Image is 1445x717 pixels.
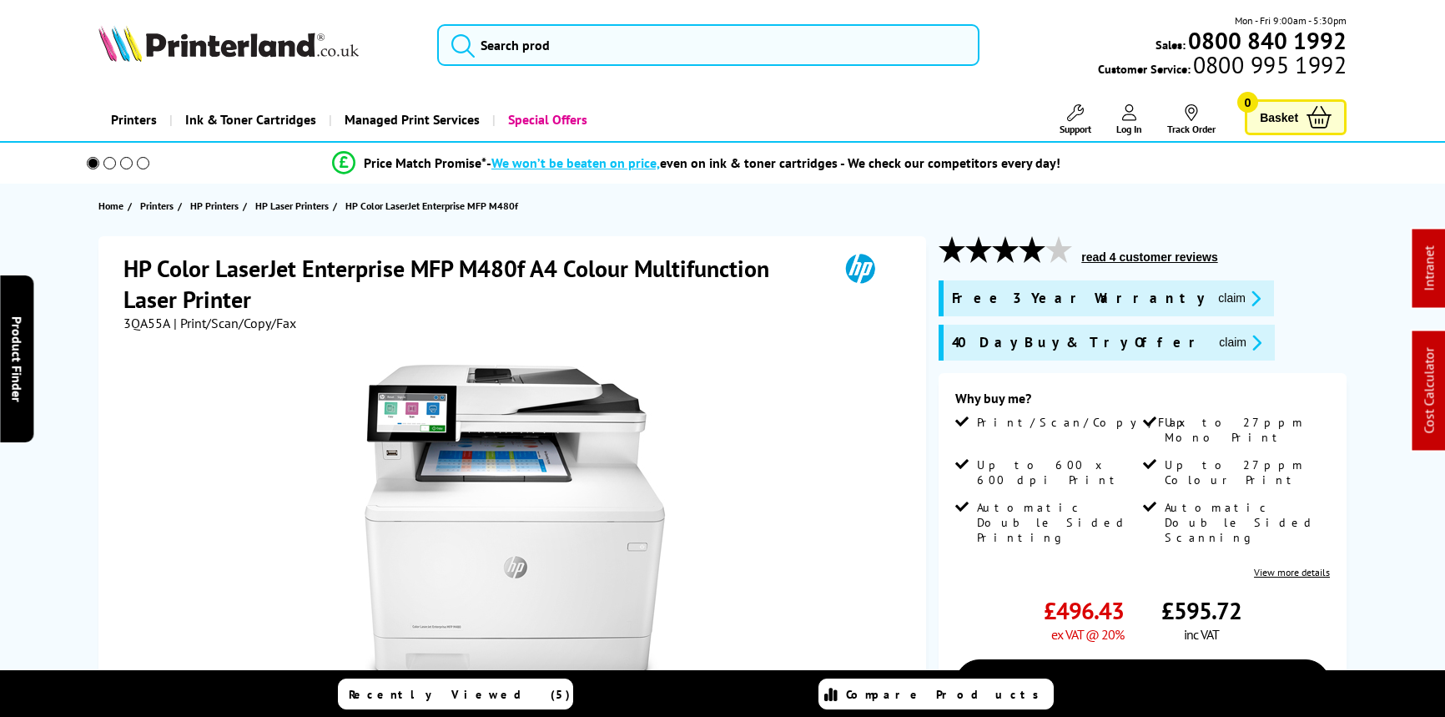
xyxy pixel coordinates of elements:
[140,197,174,215] span: Printers
[1044,595,1124,626] span: £496.43
[98,98,169,141] a: Printers
[169,98,329,141] a: Ink & Toner Cartridges
[491,154,660,171] span: We won’t be beaten on price,
[955,390,1330,415] div: Why buy me?
[952,289,1205,308] span: Free 3 Year Warranty
[255,197,329,215] span: HP Laser Printers
[63,149,1329,178] li: modal_Promise
[1186,33,1347,48] a: 0800 840 1992
[329,98,492,141] a: Managed Print Services
[123,253,822,315] h1: HP Color LaserJet Enterprise MFP M480f A4 Colour Multifunction Laser Printer
[1421,246,1437,291] a: Intranet
[977,415,1191,430] span: Print/Scan/Copy/Fax
[364,154,486,171] span: Price Match Promise*
[1235,13,1347,28] span: Mon - Fri 9:00am - 5:30pm
[255,197,333,215] a: HP Laser Printers
[1214,333,1266,352] button: promo-description
[185,98,316,141] span: Ink & Toner Cartridges
[977,500,1139,545] span: Automatic Double Sided Printing
[818,679,1054,709] a: Compare Products
[123,315,170,331] span: 3QA55A
[1076,250,1222,265] button: read 4 customer reviews
[1237,92,1258,113] span: 0
[486,154,1060,171] div: - even on ink & toner cartridges - We check our competitors every day!
[1051,626,1124,643] span: ex VAT @ 20%
[1191,57,1347,73] span: 0800 995 1992
[1245,99,1347,135] a: Basket 0
[1167,104,1216,135] a: Track Order
[1060,104,1091,135] a: Support
[190,197,243,215] a: HP Printers
[492,98,600,141] a: Special Offers
[1213,289,1266,308] button: promo-description
[1165,415,1327,445] span: Up to 27ppm Mono Print
[846,687,1048,702] span: Compare Products
[1098,57,1347,77] span: Customer Service:
[1165,457,1327,487] span: Up to 27ppm Colour Print
[1254,566,1330,578] a: View more details
[98,25,359,62] img: Printerland Logo
[952,333,1206,352] span: 40 Day Buy & Try Offer
[1260,106,1298,129] span: Basket
[1155,37,1186,53] span: Sales:
[1184,626,1219,643] span: inc VAT
[1165,500,1327,545] span: Automatic Double Sided Scanning
[349,687,571,702] span: Recently Viewed (5)
[174,315,296,331] span: | Print/Scan/Copy/Fax
[98,197,128,215] a: Home
[140,197,178,215] a: Printers
[98,197,123,215] span: Home
[1060,123,1091,135] span: Support
[351,365,678,692] img: HP Color LaserJet Enterprise MFP M480f
[822,253,899,284] img: HP
[1116,123,1142,135] span: Log In
[98,25,416,65] a: Printerland Logo
[977,457,1139,487] span: Up to 600 x 600 dpi Print
[190,197,239,215] span: HP Printers
[1161,595,1241,626] span: £595.72
[338,679,573,709] a: Recently Viewed (5)
[1188,25,1347,56] b: 0800 840 1992
[1421,348,1437,434] a: Cost Calculator
[955,659,1330,708] a: Add to Basket
[345,199,518,212] span: HP Color LaserJet Enterprise MFP M480f
[1116,104,1142,135] a: Log In
[8,316,25,401] span: Product Finder
[437,24,979,66] input: Search prod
